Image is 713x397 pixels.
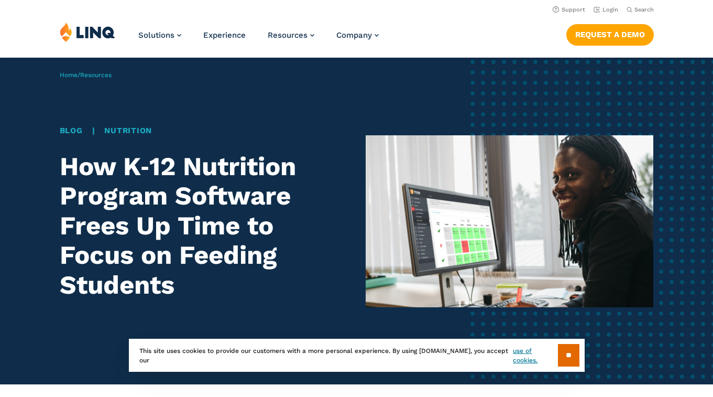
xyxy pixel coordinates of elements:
nav: Primary Navigation [138,22,379,57]
a: Company [336,30,379,40]
a: Resources [268,30,314,40]
span: Resources [268,30,308,40]
a: Experience [203,30,246,40]
a: Support [553,6,585,13]
a: use of cookies. [513,346,557,365]
img: LINQ | K‑12 Software [60,22,115,42]
button: Open Search Bar [627,6,654,14]
a: Solutions [138,30,181,40]
span: Company [336,30,372,40]
nav: Button Navigation [566,22,654,45]
span: / [60,71,112,79]
img: Woman working with a Nutrition meal planning screen at her desk [366,135,654,307]
a: Nutrition [104,126,152,135]
a: Login [594,6,618,13]
a: Request a Demo [566,24,654,45]
h1: How K‑12 Nutrition Program Software Frees Up Time to Focus on Feeding Students [60,152,348,299]
a: Blog [60,126,83,135]
div: | [60,125,348,137]
span: Search [634,6,654,13]
a: Resources [80,71,112,79]
a: Home [60,71,78,79]
div: This site uses cookies to provide our customers with a more personal experience. By using [DOMAIN... [129,339,585,372]
span: Solutions [138,30,174,40]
